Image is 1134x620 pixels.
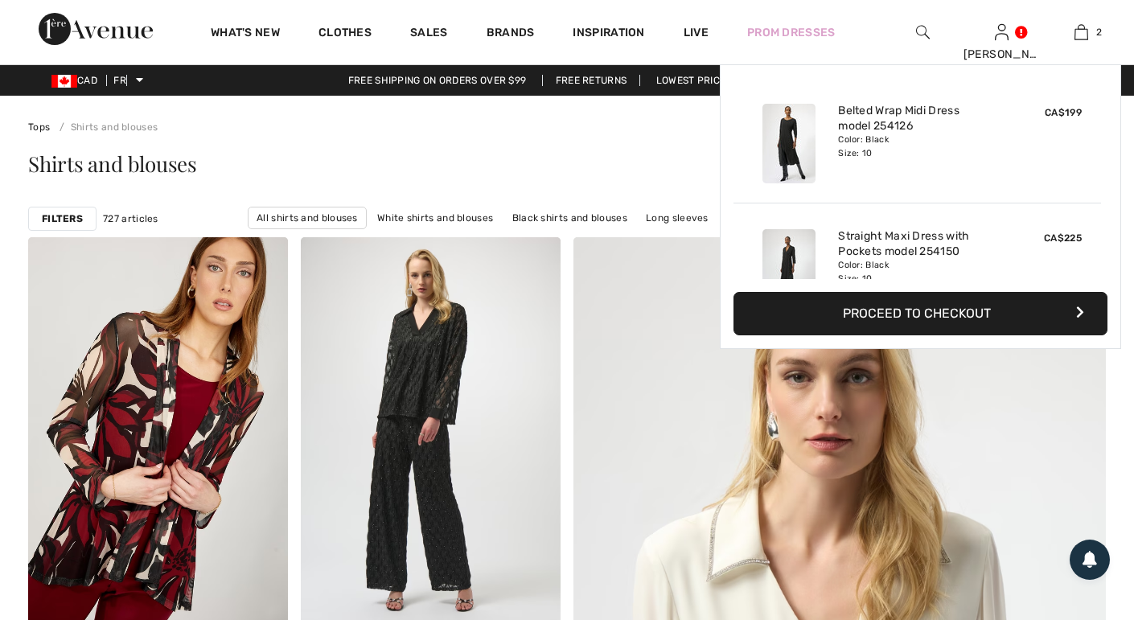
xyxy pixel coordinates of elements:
a: Clothes [318,26,372,43]
font: Shirts and blouses [71,121,158,133]
a: Brands [487,26,535,43]
a: Black shirts and blouses [504,207,635,228]
a: Prom dresses [747,24,836,41]
font: FR [113,75,126,86]
font: Clothes [318,26,372,39]
iframe: Ouvre un widget dans lequel vous pouvez chatter avec l’un de nos agents [1033,499,1118,540]
font: CA$199 [1045,107,1082,118]
img: Straight Maxi Dress with Pockets model 254150 [762,229,816,309]
a: Free returns [542,75,641,86]
a: What's new [211,26,280,43]
a: All shirts and blouses [248,207,367,229]
font: Long sleeves [646,212,709,224]
a: 2 [1042,23,1120,42]
font: Live [684,26,709,39]
a: Long sleeves [638,207,717,228]
font: CA$225 [1044,232,1082,244]
img: My cart [1074,23,1088,42]
font: CAD [77,75,97,86]
font: Size: 10 [838,148,872,158]
font: Free returns [556,75,627,86]
a: White shirts and blouses [369,207,501,228]
a: Free shipping on orders over $99 [335,75,540,86]
font: Brands [487,26,535,39]
a: Belted Wrap Midi Dress model 254126 [838,104,996,133]
a: Sales [410,26,448,43]
font: Free shipping on orders over $99 [348,75,527,86]
img: 1st Avenue [39,13,153,45]
font: Color: Black [838,260,890,270]
font: Filters [42,213,83,224]
font: 727 articles [103,213,158,224]
a: Lowest price guarantee [643,75,799,86]
a: Live [684,24,709,41]
font: 2 [1096,27,1102,38]
font: Proceed to checkout [843,306,991,321]
a: Tops [28,121,50,133]
font: Inspiration [573,26,644,39]
a: Straight Maxi Dress with Pockets model 254150 [838,229,996,259]
img: Belted Wrap Midi Dress model 254126 [762,104,816,183]
font: Belted Wrap Midi Dress model 254126 [838,104,959,133]
font: White shirts and blouses [377,212,493,224]
font: Shirts and blouses [28,150,197,178]
font: All shirts and blouses [257,212,358,224]
img: Canadian Dollar [51,75,77,88]
font: Sales [410,26,448,39]
font: Straight Maxi Dress with Pockets model 254150 [838,229,969,258]
font: [PERSON_NAME] [963,47,1058,61]
img: research [916,23,930,42]
font: What's new [211,26,280,39]
a: Log in [995,24,1009,39]
a: Shirts and blouses [53,121,158,133]
font: Color: Black [838,134,890,145]
img: My information [995,23,1009,42]
font: Lowest price guarantee [656,75,787,86]
button: Proceed to checkout [733,292,1107,335]
font: Prom dresses [747,26,836,39]
font: Black shirts and blouses [512,212,627,224]
font: Size: 10 [838,273,872,284]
